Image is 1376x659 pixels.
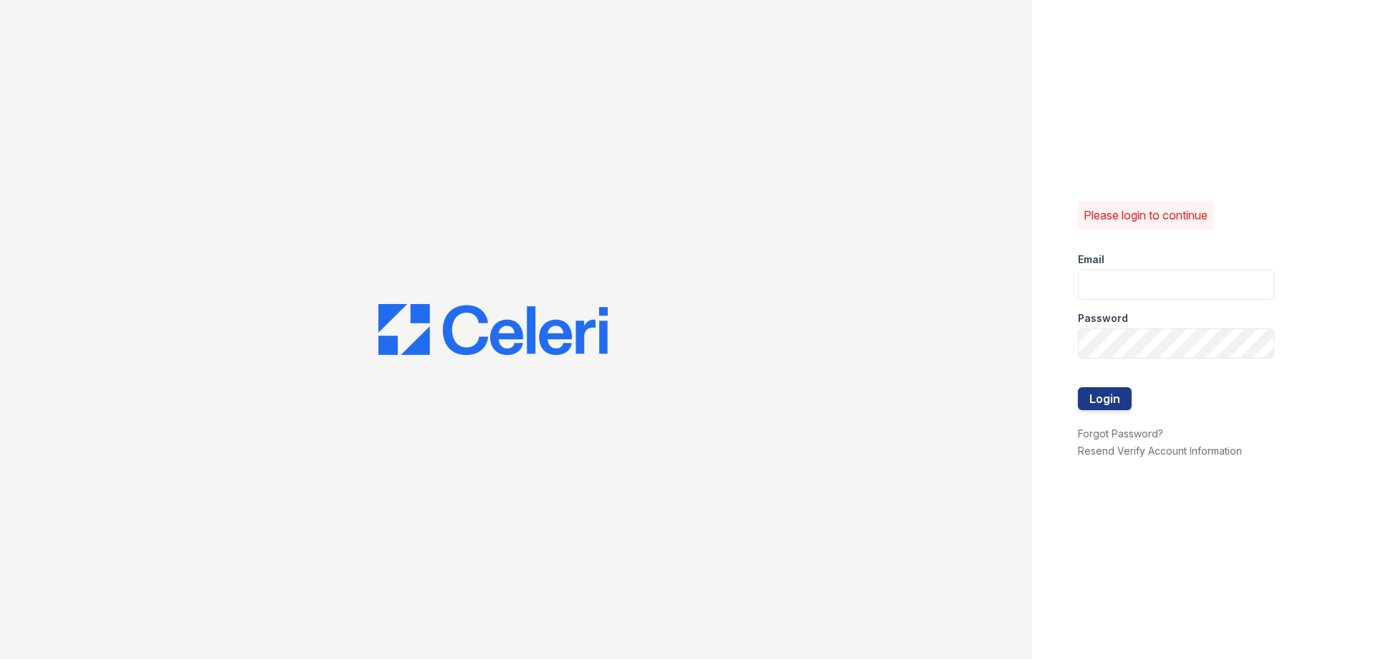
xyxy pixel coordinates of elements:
label: Password [1078,311,1128,326]
a: Forgot Password? [1078,427,1163,440]
p: Please login to continue [1084,207,1208,224]
button: Login [1078,387,1132,410]
label: Email [1078,252,1104,267]
a: Resend Verify Account Information [1078,445,1242,457]
img: CE_Logo_Blue-a8612792a0a2168367f1c8372b55b34899dd931a85d93a1a3d3e32e68fde9ad4.png [378,304,608,356]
